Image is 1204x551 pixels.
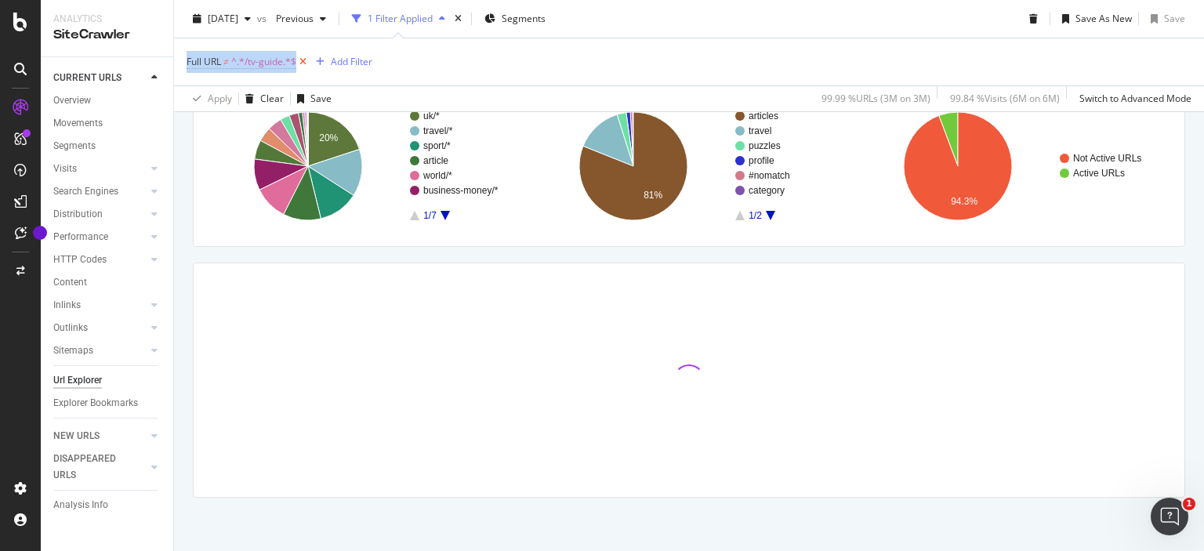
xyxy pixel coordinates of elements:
[749,155,774,166] text: profile
[53,274,162,291] a: Content
[53,297,81,314] div: Inlinks
[53,297,147,314] a: Inlinks
[53,395,162,411] a: Explorer Bookmarks
[53,13,161,26] div: Analytics
[239,86,284,111] button: Clear
[270,12,314,25] span: Previous
[53,343,147,359] a: Sitemaps
[53,26,161,44] div: SiteCrawler
[423,140,451,151] text: sport/*
[749,125,771,136] text: travel
[1183,498,1195,510] span: 1
[53,70,147,86] a: CURRENT URLS
[260,92,284,105] div: Clear
[331,55,372,68] div: Add Filter
[310,92,332,105] div: Save
[53,343,93,359] div: Sitemaps
[1056,6,1132,31] button: Save As New
[1079,92,1191,105] div: Switch to Advanced Mode
[53,372,162,389] a: Url Explorer
[451,11,465,27] div: times
[423,155,448,166] text: article
[257,12,270,25] span: vs
[502,12,546,25] span: Segments
[53,395,138,411] div: Explorer Bookmarks
[422,170,452,181] text: world/*
[749,111,778,121] text: articles
[53,497,162,513] a: Analysis Info
[53,497,108,513] div: Analysis Info
[855,98,1169,234] svg: A chart.
[1073,168,1125,179] text: Active URLs
[53,183,118,200] div: Search Engines
[53,115,162,132] a: Movements
[187,6,257,31] button: [DATE]
[319,132,338,143] text: 20%
[208,12,238,25] span: 2025 Aug. 15th
[223,55,229,68] span: ≠
[1073,86,1191,111] button: Switch to Advanced Mode
[1144,6,1185,31] button: Save
[53,451,147,484] a: DISAPPEARED URLS
[53,138,162,154] a: Segments
[53,70,121,86] div: CURRENT URLS
[310,53,372,71] button: Add Filter
[53,161,77,177] div: Visits
[950,92,1060,105] div: 99.84 % Visits ( 6M on 6M )
[749,210,762,221] text: 1/2
[53,252,107,268] div: HTTP Codes
[53,138,96,154] div: Segments
[53,372,102,389] div: Url Explorer
[53,252,147,268] a: HTTP Codes
[821,92,930,105] div: 99.99 % URLs ( 3M on 3M )
[531,98,844,234] svg: A chart.
[952,196,978,207] text: 94.3%
[187,86,232,111] button: Apply
[423,125,453,136] text: travel/*
[53,115,103,132] div: Movements
[53,320,147,336] a: Outlinks
[368,12,433,25] div: 1 Filter Applied
[1073,153,1141,164] text: Not Active URLs
[53,428,147,444] a: NEW URLS
[53,320,88,336] div: Outlinks
[1151,498,1188,535] iframe: Intercom live chat
[270,6,332,31] button: Previous
[1164,12,1185,25] div: Save
[749,140,781,151] text: puzzles
[291,86,332,111] button: Save
[53,183,147,200] a: Search Engines
[208,92,232,105] div: Apply
[231,51,296,73] span: ^.*/tv-guide.*$
[53,206,103,223] div: Distribution
[53,92,162,109] a: Overview
[423,210,437,221] text: 1/7
[1075,12,1132,25] div: Save As New
[187,55,221,68] span: Full URL
[478,6,552,31] button: Segments
[205,98,519,234] svg: A chart.
[53,229,147,245] a: Performance
[53,92,91,109] div: Overview
[53,451,132,484] div: DISAPPEARED URLS
[749,185,785,196] text: category
[53,274,87,291] div: Content
[53,206,147,223] a: Distribution
[53,428,100,444] div: NEW URLS
[346,6,451,31] button: 1 Filter Applied
[749,170,790,181] text: #nomatch
[53,229,108,245] div: Performance
[644,190,662,201] text: 81%
[423,185,499,196] text: business-money/*
[33,226,47,240] div: Tooltip anchor
[53,161,147,177] a: Visits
